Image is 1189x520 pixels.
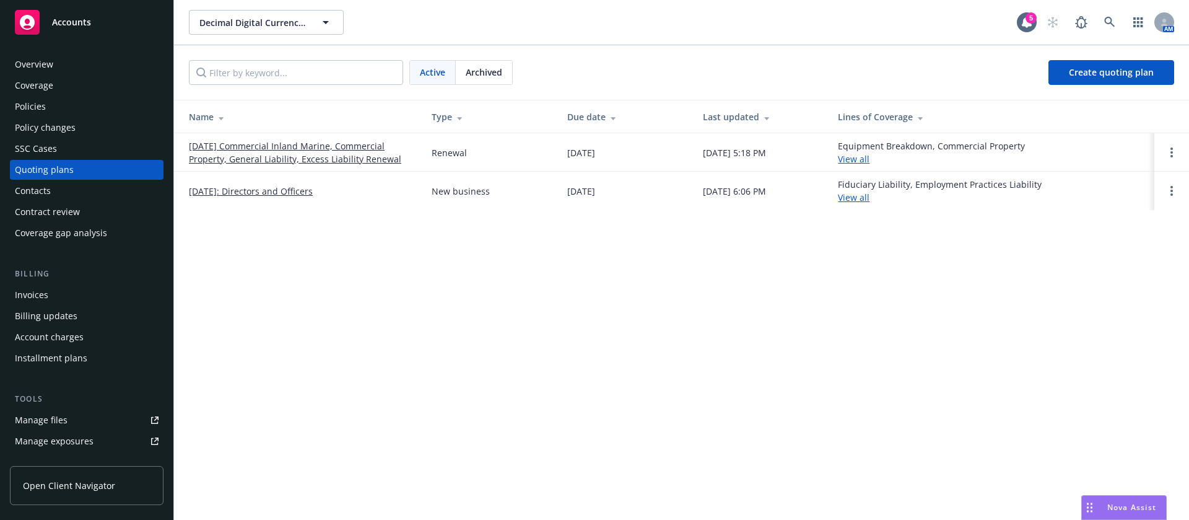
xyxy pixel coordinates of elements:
a: Create quoting plan [1048,60,1174,85]
button: Nova Assist [1081,495,1167,520]
span: Open Client Navigator [23,479,115,492]
div: Name [189,110,412,123]
a: [DATE]: Directors and Officers [189,185,313,198]
div: Quoting plans [15,160,74,180]
span: Accounts [52,17,91,27]
div: Installment plans [15,348,87,368]
div: Lines of Coverage [838,110,1144,123]
span: Archived [466,66,502,79]
a: Manage certificates [10,452,163,472]
a: SSC Cases [10,139,163,159]
div: Billing updates [15,306,77,326]
div: Coverage gap analysis [15,223,107,243]
button: Decimal Digital Currency, LLC [189,10,344,35]
div: Tools [10,393,163,405]
a: Coverage [10,76,163,95]
span: Create quoting plan [1069,66,1154,78]
div: Type [432,110,547,123]
a: Switch app [1126,10,1151,35]
a: Search [1097,10,1122,35]
a: Billing updates [10,306,163,326]
a: View all [838,153,869,165]
div: Policies [15,97,46,117]
div: [DATE] 6:06 PM [703,185,766,198]
div: Equipment Breakdown, Commercial Property [838,139,1025,165]
span: Decimal Digital Currency, LLC [199,16,307,29]
div: Coverage [15,76,53,95]
div: Drag to move [1082,496,1097,519]
a: Report a Bug [1069,10,1094,35]
div: Manage exposures [15,431,94,451]
a: Manage exposures [10,431,163,451]
span: Nova Assist [1107,502,1156,513]
div: [DATE] 5:18 PM [703,146,766,159]
a: [DATE] Commercial Inland Marine, Commercial Property, General Liability, Excess Liability Renewal [189,139,412,165]
div: Last updated [703,110,819,123]
div: Due date [567,110,683,123]
div: Fiduciary Liability, Employment Practices Liability [838,178,1042,204]
div: Manage certificates [15,452,96,472]
a: Open options [1164,183,1179,198]
span: Active [420,66,445,79]
div: Account charges [15,327,84,347]
div: Contacts [15,181,51,201]
div: Invoices [15,285,48,305]
a: Contract review [10,202,163,222]
a: Contacts [10,181,163,201]
a: Accounts [10,5,163,40]
a: Quoting plans [10,160,163,180]
a: Invoices [10,285,163,305]
a: Policies [10,97,163,117]
div: Renewal [432,146,467,159]
div: [DATE] [567,146,595,159]
div: SSC Cases [15,139,57,159]
div: Manage files [15,410,68,430]
a: Account charges [10,327,163,347]
div: Billing [10,268,163,280]
a: Manage files [10,410,163,430]
div: Policy changes [15,118,76,138]
div: New business [432,185,490,198]
a: Policy changes [10,118,163,138]
a: Overview [10,55,163,74]
a: View all [838,192,869,203]
a: Coverage gap analysis [10,223,163,243]
div: Overview [15,55,53,74]
a: Start snowing [1040,10,1065,35]
div: Contract review [15,202,80,222]
a: Open options [1164,145,1179,160]
div: 5 [1026,12,1037,24]
a: Installment plans [10,348,163,368]
div: [DATE] [567,185,595,198]
input: Filter by keyword... [189,60,403,85]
